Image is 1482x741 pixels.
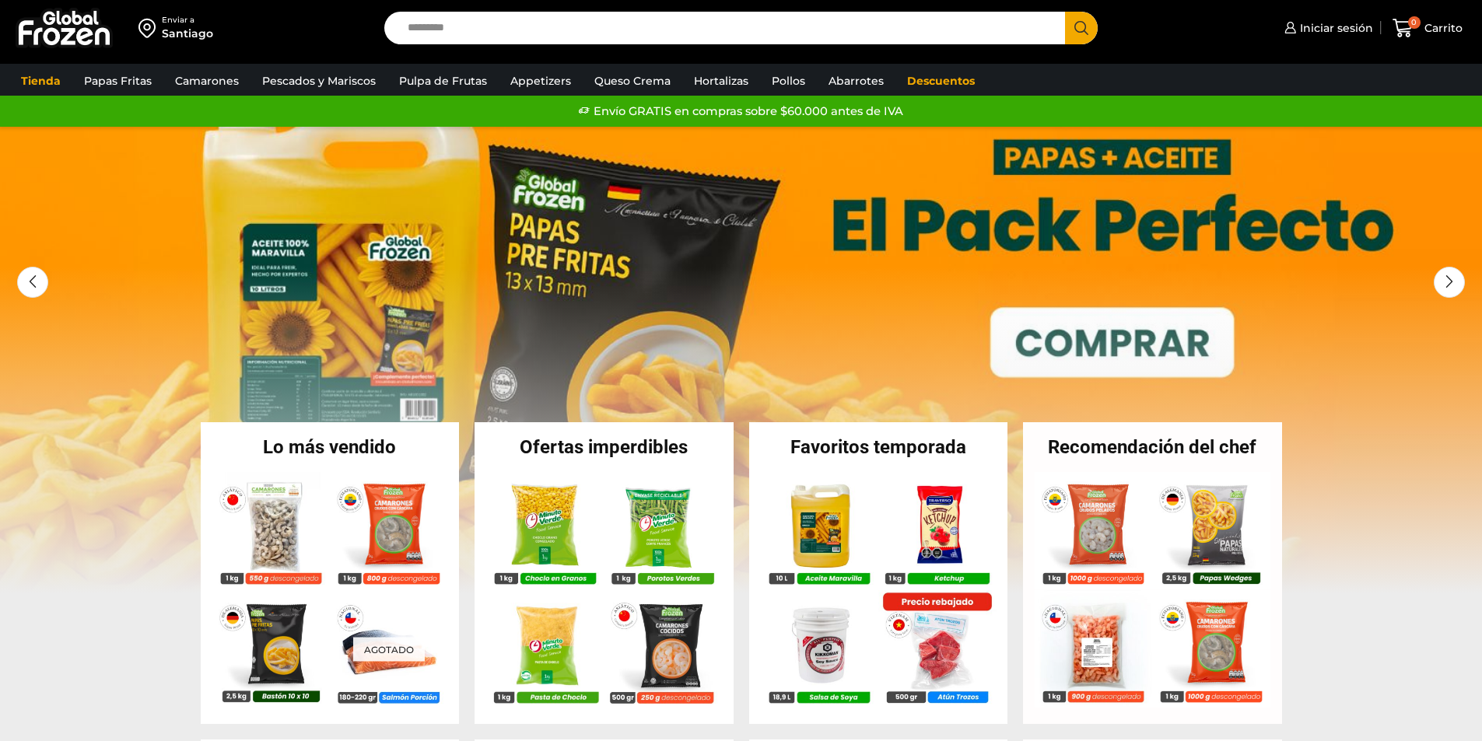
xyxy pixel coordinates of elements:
[1023,438,1282,456] h2: Recomendación del chef
[391,66,495,96] a: Pulpa de Frutas
[352,638,424,662] p: Agotado
[503,66,579,96] a: Appetizers
[162,26,213,41] div: Santiago
[764,66,813,96] a: Pollos
[1281,12,1373,44] a: Iniciar sesión
[1408,16,1421,29] span: 0
[821,66,892,96] a: Abarrotes
[162,15,213,26] div: Enviar a
[475,438,734,456] h2: Ofertas imperdibles
[167,66,247,96] a: Camarones
[749,438,1008,456] h2: Favoritos temporada
[1065,12,1098,44] button: Search button
[1296,20,1373,36] span: Iniciar sesión
[1421,20,1463,36] span: Carrito
[1389,10,1466,47] a: 0 Carrito
[899,66,983,96] a: Descuentos
[587,66,678,96] a: Queso Crema
[201,438,460,456] h2: Lo más vendido
[13,66,68,96] a: Tienda
[254,66,384,96] a: Pescados y Mariscos
[76,66,159,96] a: Papas Fritas
[138,15,162,41] img: address-field-icon.svg
[686,66,756,96] a: Hortalizas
